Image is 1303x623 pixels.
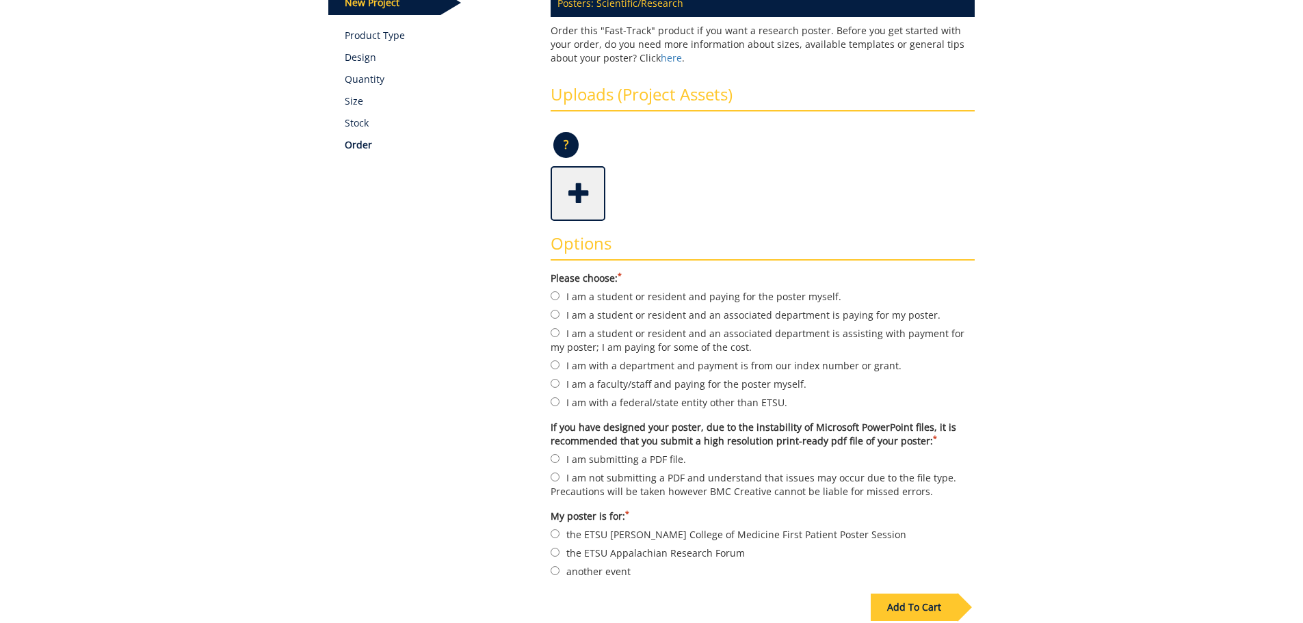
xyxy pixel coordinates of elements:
h3: Uploads (Project Assets) [551,85,975,111]
label: I am with a federal/state entity other than ETSU. [551,395,975,410]
a: here [661,51,682,64]
label: I am with a department and payment is from our index number or grant. [551,358,975,373]
p: Size [345,94,530,108]
label: the ETSU Appalachian Research Forum [551,545,975,560]
label: Please choose: [551,271,975,285]
label: My poster is for: [551,509,975,523]
input: another event [551,566,560,575]
input: the ETSU [PERSON_NAME] College of Medicine First Patient Poster Session [551,529,560,538]
p: ? [553,132,579,158]
label: another event [551,564,975,579]
input: I am submitting a PDF file. [551,454,560,463]
p: Stock [345,116,530,130]
p: Design [345,51,530,64]
input: I am a student or resident and paying for the poster myself. [551,291,560,300]
label: I am a faculty/staff and paying for the poster myself. [551,376,975,391]
input: I am not submitting a PDF and understand that issues may occur due to the file type. Precautions ... [551,473,560,481]
label: If you have designed your poster, due to the instability of Microsoft PowerPoint files, it is rec... [551,421,975,448]
input: I am a faculty/staff and paying for the poster myself. [551,379,560,388]
label: I am submitting a PDF file. [551,451,975,466]
p: Quantity [345,72,530,86]
p: Order [345,138,530,152]
label: I am a student or resident and an associated department is assisting with payment for my poster; ... [551,326,975,354]
div: Add To Cart [871,594,958,621]
label: I am a student or resident and paying for the poster myself. [551,289,975,304]
input: I am a student or resident and an associated department is paying for my poster. [551,310,560,319]
label: I am a student or resident and an associated department is paying for my poster. [551,307,975,322]
input: I am a student or resident and an associated department is assisting with payment for my poster; ... [551,328,560,337]
label: the ETSU [PERSON_NAME] College of Medicine First Patient Poster Session [551,527,975,542]
input: the ETSU Appalachian Research Forum [551,548,560,557]
input: I am with a department and payment is from our index number or grant. [551,360,560,369]
h3: Options [551,235,975,261]
p: Order this "Fast-Track" product if you want a research poster. Before you get started with your o... [551,24,975,65]
a: Product Type [345,29,530,42]
label: I am not submitting a PDF and understand that issues may occur due to the file type. Precautions ... [551,470,975,499]
input: I am with a federal/state entity other than ETSU. [551,397,560,406]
